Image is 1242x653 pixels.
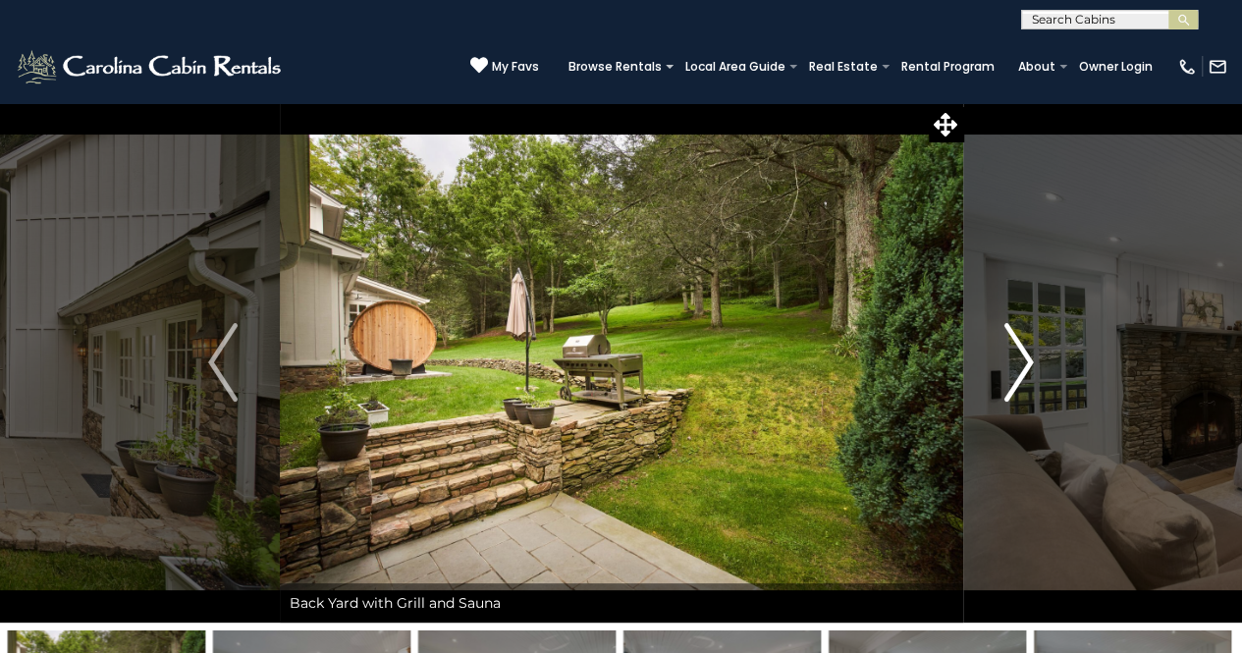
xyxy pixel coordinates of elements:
[559,53,672,81] a: Browse Rentals
[1208,57,1227,77] img: mail-regular-white.png
[891,53,1004,81] a: Rental Program
[492,58,539,76] span: My Favs
[470,56,539,77] a: My Favs
[1008,53,1065,81] a: About
[167,102,280,623] button: Previous
[280,583,963,623] div: Back Yard with Grill and Sauna
[799,53,888,81] a: Real Estate
[208,323,238,402] img: arrow
[1004,323,1034,402] img: arrow
[675,53,795,81] a: Local Area Guide
[15,47,287,86] img: White-1-2.png
[1177,57,1197,77] img: phone-regular-white.png
[1069,53,1162,81] a: Owner Login
[962,102,1075,623] button: Next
